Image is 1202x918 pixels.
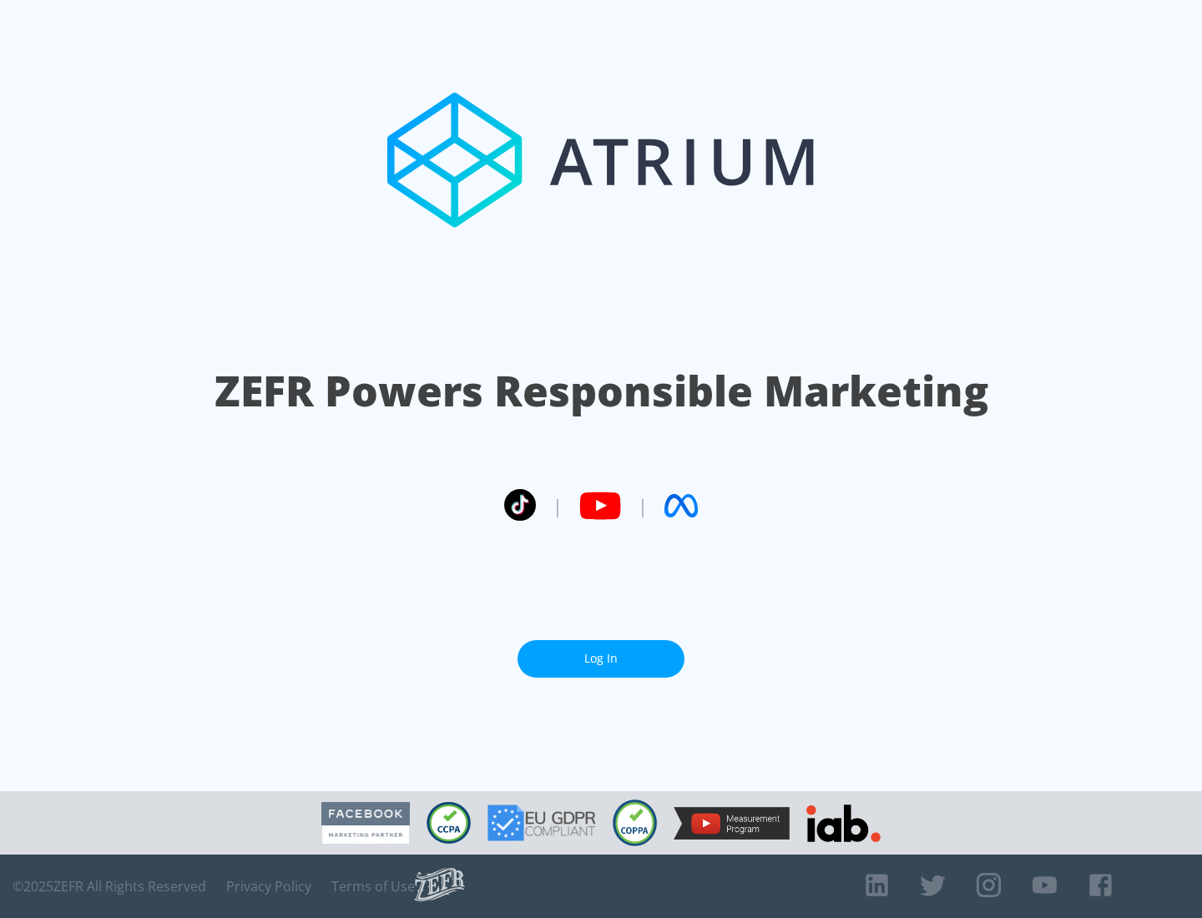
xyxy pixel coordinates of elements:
span: | [638,493,648,518]
img: COPPA Compliant [613,799,657,846]
a: Privacy Policy [226,878,311,895]
a: Terms of Use [331,878,415,895]
span: © 2025 ZEFR All Rights Reserved [13,878,206,895]
h1: ZEFR Powers Responsible Marketing [215,362,988,420]
span: | [553,493,563,518]
img: YouTube Measurement Program [674,807,790,840]
img: CCPA Compliant [427,802,471,844]
img: Facebook Marketing Partner [321,802,410,845]
img: GDPR Compliant [487,805,596,841]
a: Log In [518,640,684,678]
img: IAB [806,805,881,842]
